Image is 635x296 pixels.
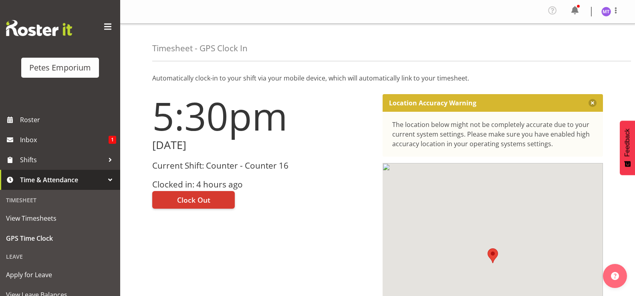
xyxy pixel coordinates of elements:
img: help-xxl-2.png [611,272,619,280]
h3: Current Shift: Counter - Counter 16 [152,161,373,170]
h2: [DATE] [152,139,373,151]
h1: 5:30pm [152,94,373,137]
p: Automatically clock-in to your shift via your mobile device, which will automatically link to you... [152,73,603,83]
button: Feedback - Show survey [620,121,635,175]
span: 1 [109,136,116,144]
a: View Timesheets [2,208,118,228]
h3: Clocked in: 4 hours ago [152,180,373,189]
p: Location Accuracy Warning [389,99,476,107]
span: Feedback [624,129,631,157]
h4: Timesheet - GPS Clock In [152,44,248,53]
button: Close message [589,99,597,107]
img: Rosterit website logo [6,20,72,36]
a: GPS Time Clock [2,228,118,248]
div: The location below might not be completely accurate due to your current system settings. Please m... [392,120,594,149]
span: Clock Out [177,195,210,205]
img: mya-taupawa-birkhead5814.jpg [601,7,611,16]
span: GPS Time Clock [6,232,114,244]
span: Inbox [20,134,109,146]
span: Time & Attendance [20,174,104,186]
div: Leave [2,248,118,265]
span: Shifts [20,154,104,166]
div: Timesheet [2,192,118,208]
span: View Timesheets [6,212,114,224]
span: Roster [20,114,116,126]
button: Clock Out [152,191,235,209]
span: Apply for Leave [6,269,114,281]
div: Petes Emporium [29,62,91,74]
a: Apply for Leave [2,265,118,285]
